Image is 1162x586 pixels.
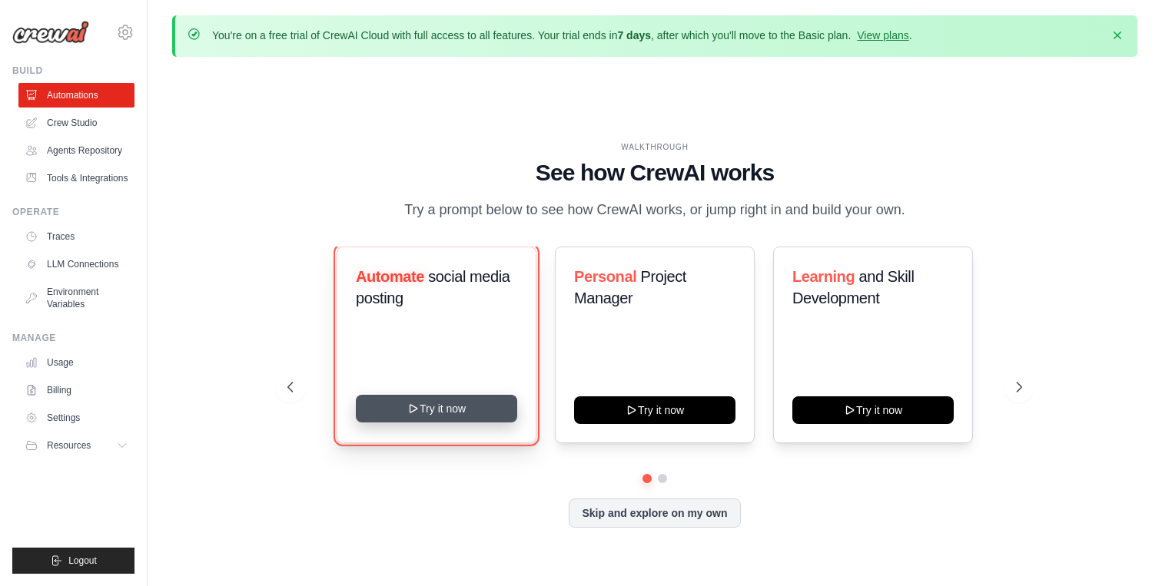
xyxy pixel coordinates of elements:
[1085,512,1162,586] iframe: Chat Widget
[18,350,134,375] a: Usage
[18,406,134,430] a: Settings
[18,378,134,402] a: Billing
[792,268,914,306] span: and Skill Development
[68,555,97,567] span: Logout
[792,396,954,424] button: Try it now
[12,65,134,77] div: Build
[574,268,636,285] span: Personal
[12,332,134,344] div: Manage
[12,21,89,44] img: Logo
[212,28,912,43] p: You're on a free trial of CrewAI Cloud with full access to all features. Your trial ends in , aft...
[18,280,134,316] a: Environment Variables
[574,396,735,424] button: Try it now
[18,166,134,190] a: Tools & Integrations
[18,433,134,458] button: Resources
[792,268,855,285] span: Learning
[47,439,91,452] span: Resources
[569,498,740,528] button: Skip and explore on my own
[397,199,913,221] p: Try a prompt below to see how CrewAI works, or jump right in and build your own.
[356,268,510,306] span: social media posting
[18,111,134,135] a: Crew Studio
[12,206,134,218] div: Operate
[287,159,1023,187] h1: See how CrewAI works
[574,268,686,306] span: Project Manager
[18,252,134,276] a: LLM Connections
[287,141,1023,153] div: WALKTHROUGH
[12,548,134,574] button: Logout
[356,268,424,285] span: Automate
[18,83,134,108] a: Automations
[356,395,517,422] button: Try it now
[617,29,651,41] strong: 7 days
[18,224,134,249] a: Traces
[857,29,908,41] a: View plans
[18,138,134,163] a: Agents Repository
